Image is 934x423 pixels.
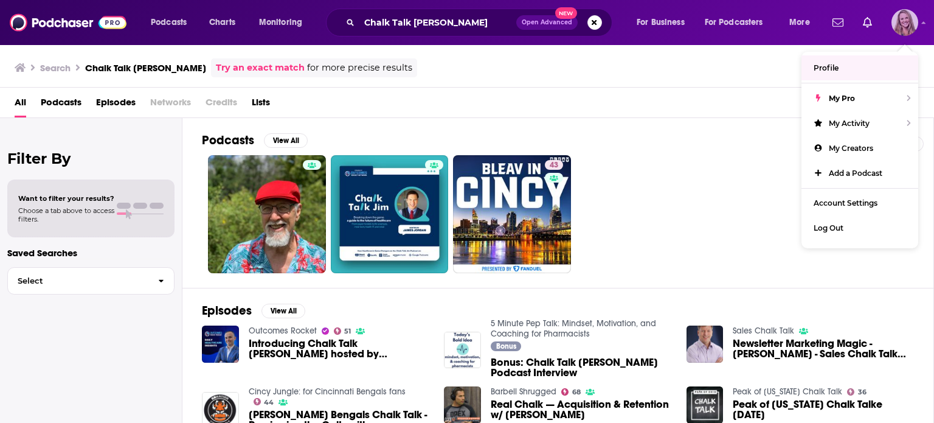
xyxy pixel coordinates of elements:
[150,93,191,117] span: Networks
[814,63,839,72] span: Profile
[209,14,235,31] span: Charts
[847,388,867,396] a: 36
[206,93,237,117] span: Credits
[142,13,202,32] button: open menu
[249,386,406,397] a: Cincy Jungle: for Cincinnati Bengals fans
[829,94,855,103] span: My Pro
[251,13,318,32] button: open menu
[41,93,81,117] a: Podcasts
[522,19,572,26] span: Open Advanced
[7,267,175,295] button: Select
[733,399,914,420] span: Peak of [US_STATE] Chalk Talke [DATE]
[261,304,305,318] button: View All
[344,329,351,334] span: 51
[858,12,877,33] a: Show notifications dropdown
[259,14,302,31] span: Monitoring
[249,326,317,336] a: Outcomes Rocket
[733,338,914,359] span: Newsletter Marketing Magic - [PERSON_NAME] - Sales Chalk Talk #234
[801,161,918,186] a: Add a Podcast
[151,14,187,31] span: Podcasts
[491,386,556,397] a: Barbell Shrugged
[814,223,843,232] span: Log Out
[733,399,914,420] a: Peak of Ohio Chalk Talke 4-4-18
[697,13,781,32] button: open menu
[264,133,308,148] button: View All
[550,159,558,172] span: 43
[491,399,672,420] a: Real Chalk — Acquisition & Retention w/ Jim Crowell
[491,318,656,339] a: 5 Minute Pep Talk: Mindset, Motivation, and Coaching for Pharmacists
[40,62,71,74] h3: Search
[444,332,481,369] img: Bonus: Chalk Talk Jim Podcast Interview
[10,11,126,34] img: Podchaser - Follow, Share and Rate Podcasts
[891,9,918,36] span: Logged in as KirstinPitchPR
[891,9,918,36] img: User Profile
[561,388,581,396] a: 68
[202,303,252,318] h2: Episodes
[15,93,26,117] a: All
[307,61,412,75] span: for more precise results
[7,247,175,259] p: Saved Searches
[8,277,148,285] span: Select
[733,338,914,359] a: Newsletter Marketing Magic - Jim Palmer - Sales Chalk Talk #234
[453,155,571,273] a: 43
[705,14,763,31] span: For Podcasters
[334,327,351,335] a: 51
[814,198,877,208] span: Account Settings
[216,61,305,75] a: Try an exact match
[491,357,672,378] span: Bonus: Chalk Talk [PERSON_NAME] Podcast Interview
[202,133,308,148] a: PodcastsView All
[359,13,516,32] input: Search podcasts, credits, & more...
[254,398,274,405] a: 44
[252,93,270,117] a: Lists
[96,93,136,117] a: Episodes
[628,13,700,32] button: open menu
[264,400,274,405] span: 44
[801,55,918,80] a: Profile
[858,390,867,395] span: 36
[491,357,672,378] a: Bonus: Chalk Talk Jim Podcast Interview
[545,160,563,170] a: 43
[801,52,918,248] ul: Show profile menu
[801,191,918,215] a: Account Settings
[572,390,581,395] span: 68
[829,144,873,153] span: My Creators
[202,326,239,363] img: Introducing Chalk Talk Jim hosted by James Jordan, Strategic Health Care and Life Sciences Consul...
[85,62,206,74] h3: Chalk Talk [PERSON_NAME]
[891,9,918,36] button: Show profile menu
[829,119,870,128] span: My Activity
[491,399,672,420] span: Real Chalk — Acquisition & Retention w/ [PERSON_NAME]
[781,13,825,32] button: open menu
[249,338,430,359] span: Introducing Chalk Talk [PERSON_NAME] hosted by [PERSON_NAME], Strategic Health Care and Life Scie...
[201,13,243,32] a: Charts
[801,136,918,161] a: My Creators
[733,386,842,397] a: Peak of Ohio Chalk Talk
[202,133,254,148] h2: Podcasts
[7,150,175,167] h2: Filter By
[202,303,305,318] a: EpisodesView All
[516,15,578,30] button: Open AdvancedNew
[687,326,724,363] img: Newsletter Marketing Magic - Jim Palmer - Sales Chalk Talk #234
[733,326,794,336] a: Sales Chalk Talk
[828,12,848,33] a: Show notifications dropdown
[789,14,810,31] span: More
[496,343,516,350] span: Bonus
[18,206,114,223] span: Choose a tab above to access filters.
[829,169,882,178] span: Add a Podcast
[18,194,114,203] span: Want to filter your results?
[555,7,577,19] span: New
[637,14,685,31] span: For Business
[249,338,430,359] a: Introducing Chalk Talk Jim hosted by James Jordan, Strategic Health Care and Life Sciences Consul...
[337,9,624,37] div: Search podcasts, credits, & more...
